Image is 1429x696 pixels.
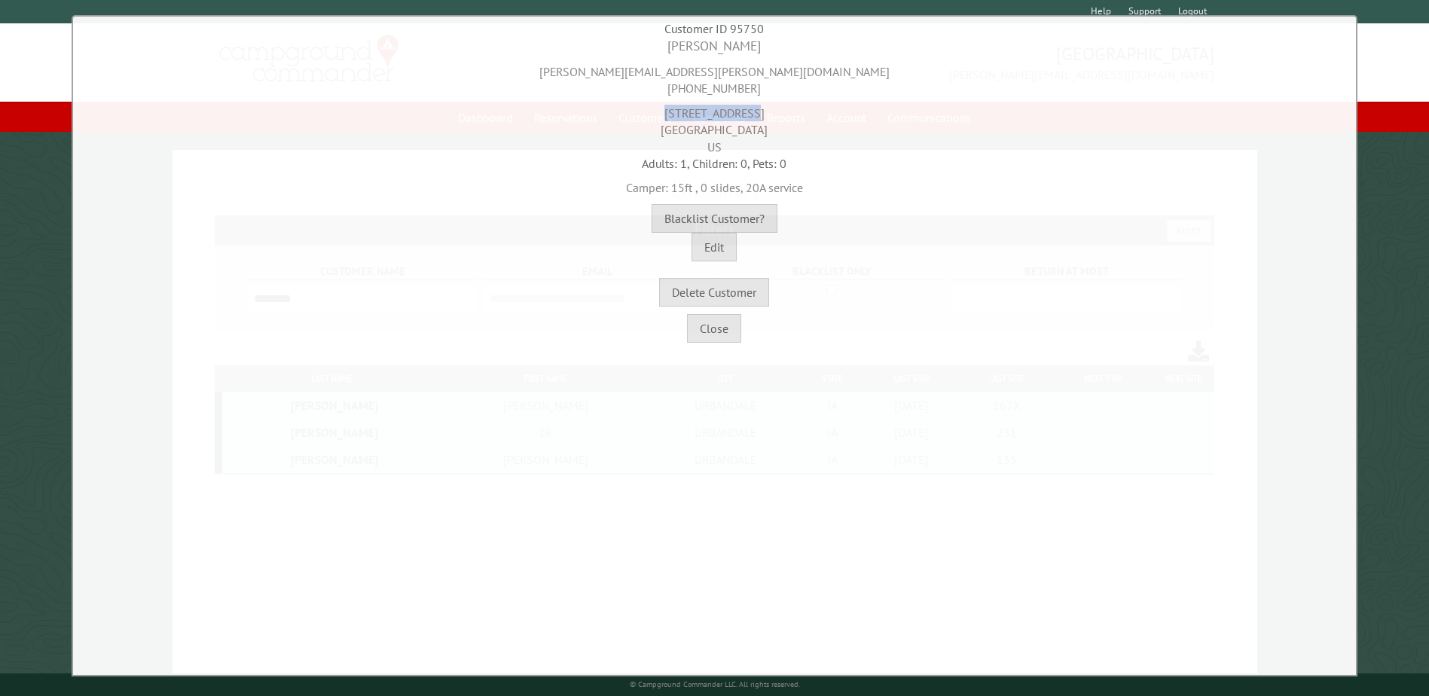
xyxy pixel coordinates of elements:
[692,233,737,261] button: Edit
[659,278,769,307] button: Delete Customer
[77,172,1352,196] div: Camper: 15ft , 0 slides, 20A service
[630,679,800,689] small: © Campground Commander LLC. All rights reserved.
[687,314,741,343] button: Close
[77,155,1352,172] div: Adults: 1, Children: 0, Pets: 0
[77,20,1352,37] div: Customer ID 95750
[77,97,1352,155] div: [STREET_ADDRESS] [GEOGRAPHIC_DATA] US
[77,56,1352,97] div: [PERSON_NAME][EMAIL_ADDRESS][PERSON_NAME][DOMAIN_NAME] [PHONE_NUMBER]
[77,37,1352,56] div: [PERSON_NAME]
[652,204,777,233] button: Blacklist Customer?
